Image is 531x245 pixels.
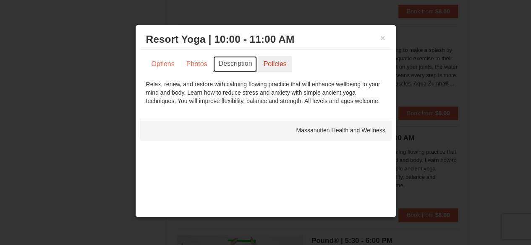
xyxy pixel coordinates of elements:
a: Policies [258,56,292,72]
a: Options [146,56,180,72]
div: Relax, renew, and restore with calming flowing practice that will enhance wellbeing to your mind ... [146,80,385,105]
a: Photos [181,56,213,72]
button: × [380,34,385,42]
a: Description [213,56,257,72]
div: Massanutten Health and Wellness [140,120,392,141]
h3: Resort Yoga | 10:00 - 11:00 AM [146,33,385,46]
